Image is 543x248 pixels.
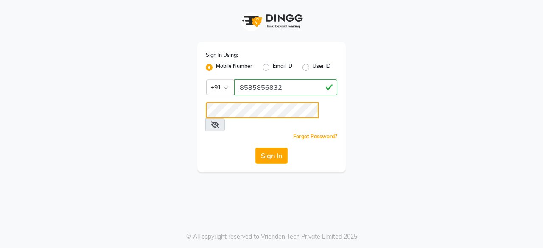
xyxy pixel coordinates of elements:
button: Sign In [255,148,288,164]
img: logo1.svg [238,8,305,33]
label: Email ID [273,62,292,72]
input: Username [234,79,337,95]
a: Forgot Password? [293,133,337,139]
label: User ID [313,62,330,72]
input: Username [206,102,319,118]
label: Mobile Number [216,62,252,72]
label: Sign In Using: [206,51,238,59]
